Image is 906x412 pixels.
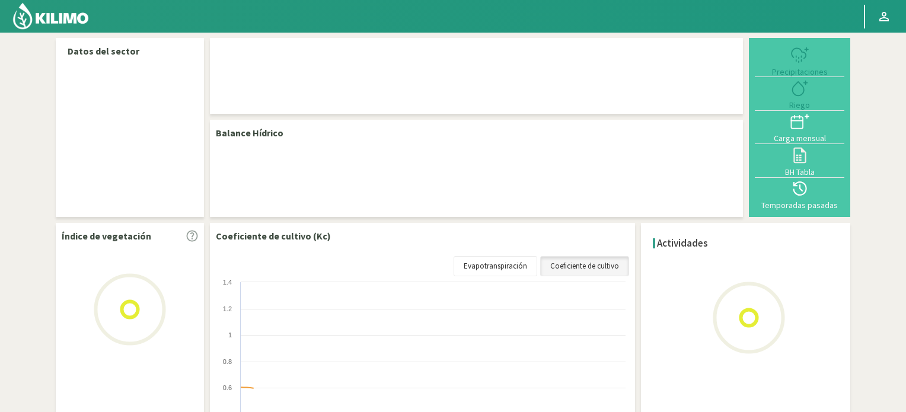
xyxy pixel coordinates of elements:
[755,77,844,110] button: Riego
[758,68,841,76] div: Precipitaciones
[216,126,283,140] p: Balance Hídrico
[12,2,90,30] img: Kilimo
[755,111,844,144] button: Carga mensual
[758,168,841,176] div: BH Tabla
[223,305,232,312] text: 1.2
[223,279,232,286] text: 1.4
[223,358,232,365] text: 0.8
[454,256,537,276] a: Evapotranspiración
[657,238,708,249] h4: Actividades
[755,144,844,177] button: BH Tabla
[755,44,844,77] button: Precipitaciones
[755,178,844,211] button: Temporadas pasadas
[228,331,232,338] text: 1
[758,201,841,209] div: Temporadas pasadas
[71,250,189,369] img: Loading...
[216,229,331,243] p: Coeficiente de cultivo (Kc)
[62,229,151,243] p: Índice de vegetación
[758,134,841,142] div: Carga mensual
[68,44,192,58] p: Datos del sector
[690,258,808,377] img: Loading...
[758,101,841,109] div: Riego
[540,256,629,276] a: Coeficiente de cultivo
[223,384,232,391] text: 0.6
